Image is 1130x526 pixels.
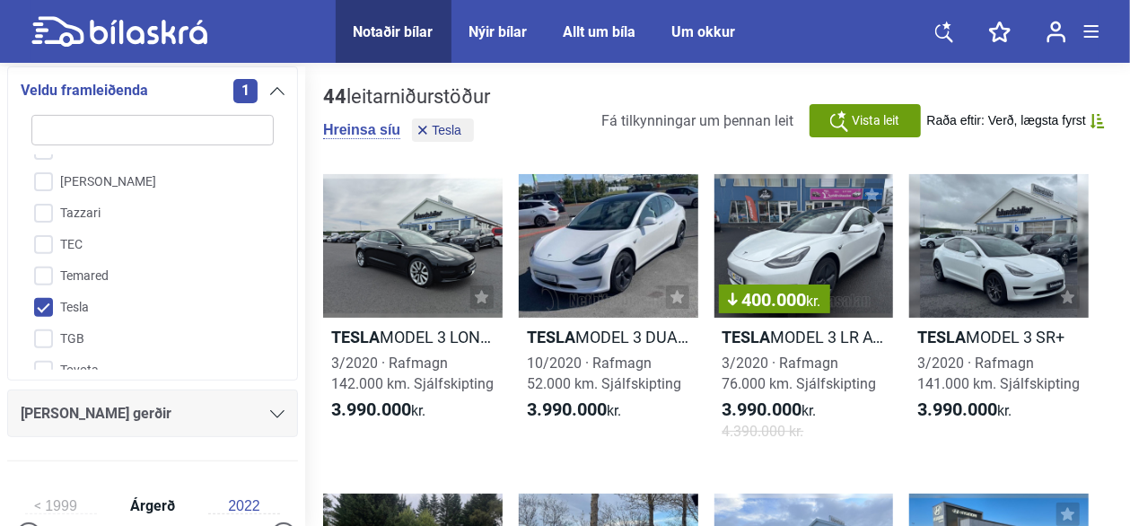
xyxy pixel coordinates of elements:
[323,174,503,458] a: TeslaMODEL 3 LONG RANGE3/2020 · Rafmagn142.000 km. Sjálfskipting3.990.000kr.
[323,85,346,108] b: 44
[807,293,821,310] span: kr.
[233,79,258,103] span: 1
[909,174,1089,458] a: TeslaMODEL 3 SR+3/2020 · Rafmagn141.000 km. Sjálfskipting3.990.000kr.
[909,327,1089,347] h2: MODEL 3 SR+
[1047,21,1066,43] img: user-login.svg
[323,121,400,139] button: Hreinsa síu
[917,399,1012,421] span: kr.
[723,399,802,420] b: 3.990.000
[527,355,681,392] span: 10/2020 · Rafmagn 52.000 km. Sjálfskipting
[432,124,461,136] span: Tesla
[527,399,621,421] span: kr.
[564,23,636,40] a: Allt um bíla
[917,355,1080,392] span: 3/2020 · Rafmagn 141.000 km. Sjálfskipting
[331,355,494,392] span: 3/2020 · Rafmagn 142.000 km. Sjálfskipting
[723,355,877,392] span: 3/2020 · Rafmagn 76.000 km. Sjálfskipting
[602,112,794,129] span: Fá tilkynningar um þennan leit
[323,85,490,109] div: leitarniðurstöður
[126,499,180,513] span: Árgerð
[331,399,411,420] b: 3.990.000
[723,421,804,442] span: 4.390.000 kr.
[331,399,425,421] span: kr.
[672,23,736,40] a: Um okkur
[21,401,171,426] span: [PERSON_NAME] gerðir
[412,118,474,142] button: Tesla
[714,327,894,347] h2: MODEL 3 LR AWD
[519,327,698,347] h2: MODEL 3 DUAL MOTOR LONG RANGE AWD
[519,174,698,458] a: TeslaMODEL 3 DUAL MOTOR LONG RANGE AWD10/2020 · Rafmagn52.000 km. Sjálfskipting3.990.000kr.
[527,399,607,420] b: 3.990.000
[21,78,148,103] span: Veldu framleiðenda
[927,113,1105,128] button: Raða eftir: Verð, lægsta fyrst
[917,328,966,346] b: Tesla
[852,111,899,130] span: Vista leit
[723,399,817,421] span: kr.
[331,328,380,346] b: Tesla
[927,113,1086,128] span: Raða eftir: Verð, lægsta fyrst
[323,327,503,347] h2: MODEL 3 LONG RANGE
[714,174,894,458] a: 400.000kr.TeslaMODEL 3 LR AWD3/2020 · Rafmagn76.000 km. Sjálfskipting3.990.000kr.4.390.000 kr.
[723,328,771,346] b: Tesla
[354,23,434,40] a: Notaðir bílar
[527,328,575,346] b: Tesla
[728,291,821,309] span: 400.000
[917,399,997,420] b: 3.990.000
[469,23,528,40] a: Nýir bílar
